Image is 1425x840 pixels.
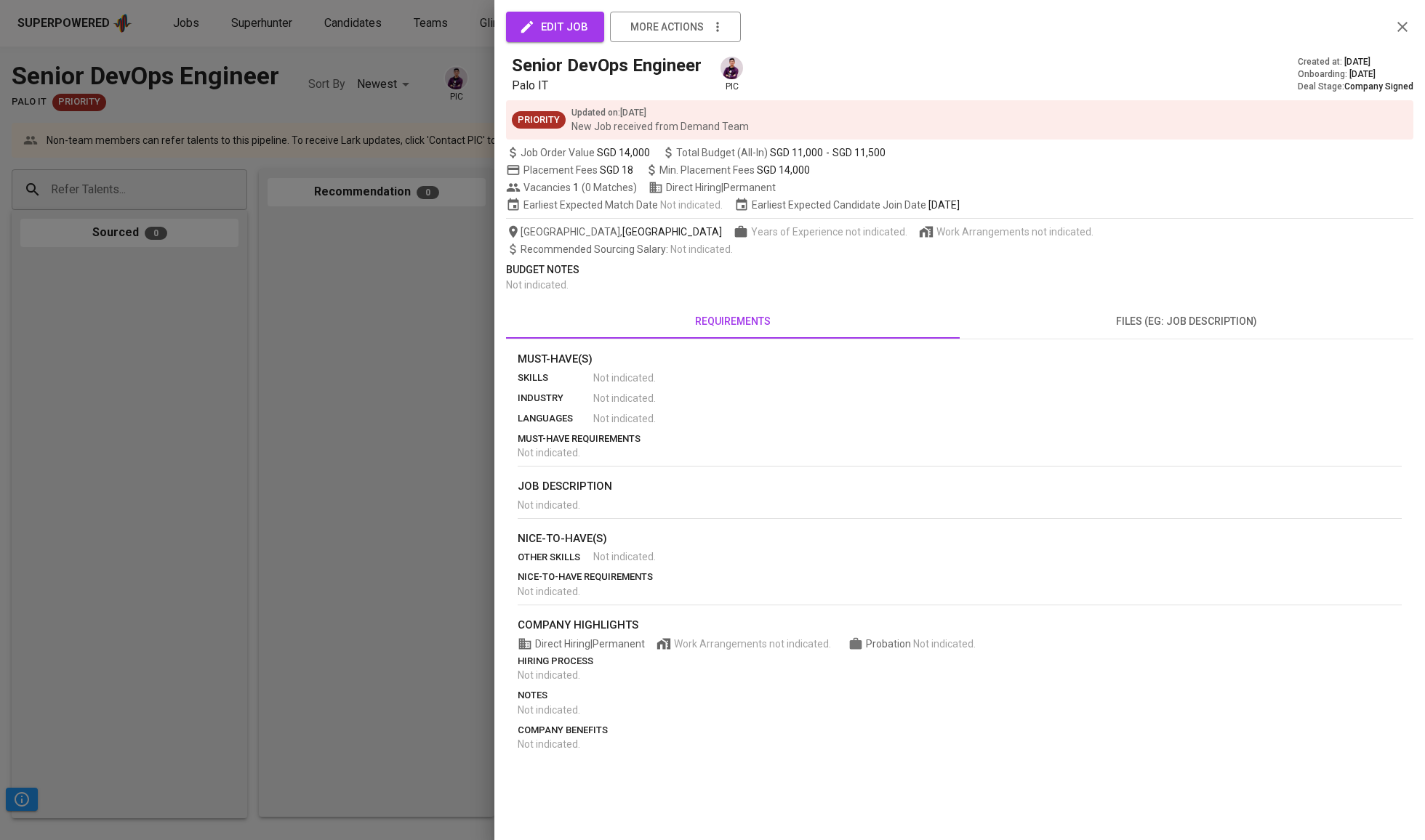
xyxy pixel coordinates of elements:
p: skills [518,371,593,385]
span: Years of Experience not indicated. [751,225,907,239]
span: Direct Hiring | Permanent [649,180,776,195]
span: Not indicated . [518,738,580,750]
span: SGD 18 [600,164,633,176]
span: Not indicated . [913,638,976,650]
span: [DATE] [1344,56,1370,68]
button: edit job [506,12,604,42]
span: Not indicated . [593,549,656,564]
p: languages [518,411,593,426]
div: Onboarding : [1298,68,1413,81]
span: edit job [522,17,588,36]
p: New Job received from Demand Team [571,119,749,134]
button: more actions [610,12,741,42]
span: Not indicated . [593,371,656,385]
p: Updated on : [DATE] [571,106,749,119]
span: Company Signed [1344,81,1413,92]
span: requirements [515,312,951,331]
p: company benefits [518,723,1402,738]
span: files (eg: job description) [968,312,1405,331]
span: Not indicated . [670,243,733,255]
span: Placement Fees [523,164,633,176]
span: Not indicated . [660,198,723,212]
span: Vacancies ( 0 Matches ) [506,180,637,195]
div: Created at : [1298,56,1413,68]
span: Not indicated . [506,279,569,291]
span: Not indicated . [593,411,656,426]
p: job description [518,478,1402,495]
p: Must-Have(s) [518,351,1402,368]
span: SGD 14,000 [597,145,650,160]
span: Earliest Expected Match Date [506,198,723,212]
p: nice-to-have(s) [518,530,1402,547]
div: Deal Stage : [1298,81,1413,93]
span: Earliest Expected Candidate Join Date [734,198,960,212]
p: must-have requirements [518,432,1402,446]
span: [DATE] [1349,68,1376,81]
span: [DATE] [928,198,960,212]
h5: Senior DevOps Engineer [512,54,702,77]
span: SGD 11,500 [832,145,886,160]
span: Direct Hiring | Permanent [518,637,645,651]
span: Recommended Sourcing Salary : [521,243,670,255]
span: 1 [571,180,579,195]
span: Not indicated . [593,391,656,405]
p: hiring process [518,654,1402,669]
span: Min. Placement Fees [659,164,810,176]
span: Not indicated . [518,704,580,716]
span: Work Arrangements not indicated. [936,225,1093,239]
span: SGD 11,000 [770,145,823,160]
span: [GEOGRAPHIC_DATA] [622,225,722,239]
span: Not indicated . [518,447,580,459]
div: pic [719,55,744,93]
span: [GEOGRAPHIC_DATA] , [506,225,722,239]
span: Not indicated . [518,586,580,597]
p: Budget Notes [506,262,1413,278]
span: Not indicated . [518,669,580,681]
img: erwin@glints.com [720,57,743,79]
p: other skills [518,550,593,565]
span: Probation [866,638,913,650]
span: more actions [630,18,704,36]
p: nice-to-have requirements [518,570,1402,584]
span: Palo IT [512,78,548,92]
span: Priority [512,113,566,127]
span: Not indicated . [518,499,580,511]
span: Job Order Value [506,145,650,160]
span: SGD 14,000 [757,164,810,176]
span: Work Arrangements not indicated. [674,637,831,651]
span: - [826,145,830,160]
p: company highlights [518,617,1402,634]
p: notes [518,688,1402,703]
p: industry [518,391,593,405]
span: Total Budget (All-In) [662,145,886,160]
